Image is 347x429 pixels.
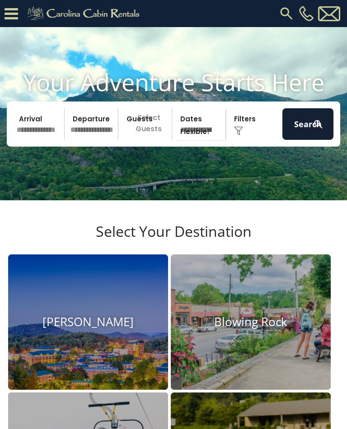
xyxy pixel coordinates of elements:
a: Blowing Rock [171,254,331,390]
img: Khaki-logo.png [23,5,147,23]
h1: Your Adventure Starts Here [7,68,340,96]
a: [PERSON_NAME] [8,254,168,390]
img: search-regular-white.png [313,119,324,130]
h3: Select Your Destination [7,223,340,254]
img: filter--v1.png [234,126,243,135]
button: Search [282,108,333,140]
p: Select Guests [121,108,172,140]
a: [PHONE_NUMBER] [297,6,316,21]
h4: [PERSON_NAME] [8,315,168,329]
img: search-regular.svg [278,5,295,22]
h4: Blowing Rock [171,315,331,329]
